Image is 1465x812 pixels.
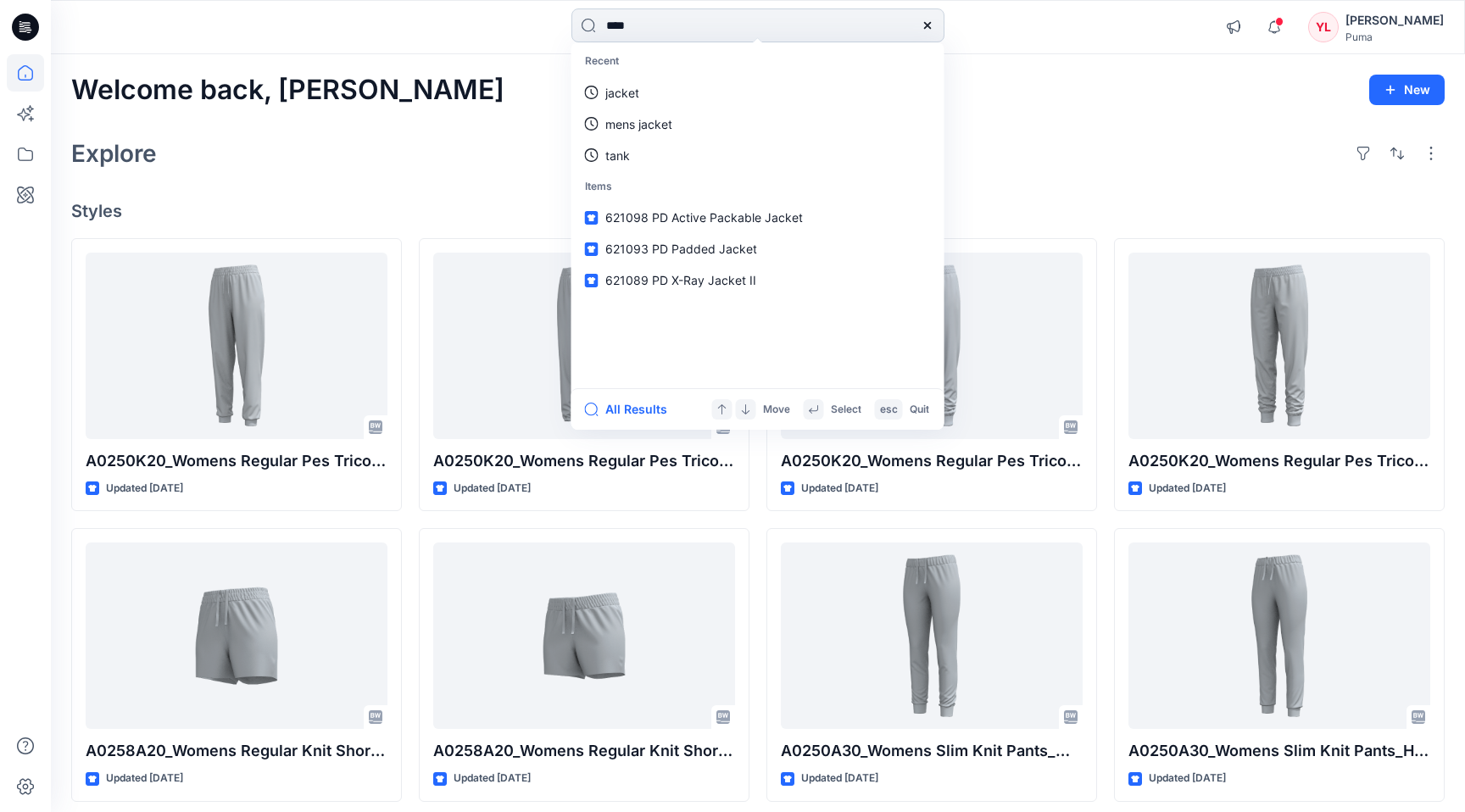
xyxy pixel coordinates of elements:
[1149,480,1226,498] p: Updated [DATE]
[605,273,756,287] span: 621089 PD X-Ray Jacket II
[831,401,861,419] p: Select
[454,770,531,787] p: Updated [DATE]
[575,171,941,203] p: Items
[575,108,941,140] a: mens jacket
[605,210,803,225] span: 621098 PD Active Packable Jacket
[71,75,504,106] h2: Welcome back, [PERSON_NAME]
[575,233,941,264] a: 621093 PD Padded Jacket
[1128,449,1430,473] p: A0250K20_Womens Regular Pes Tricot Knit Pants_Mid Rise_Closed cuff_CV01
[575,77,941,108] a: jacket
[910,401,929,419] p: Quit
[763,401,790,419] p: Move
[433,739,735,763] p: A0258A20_Womens Regular Knit Shorts_Mid Waist_CV01
[801,770,878,787] p: Updated [DATE]
[1308,12,1339,42] div: YL
[106,770,183,787] p: Updated [DATE]
[1128,253,1430,439] a: A0250K20_Womens Regular Pes Tricot Knit Pants_Mid Rise_Closed cuff_CV01
[433,253,735,439] a: A0250K20_Womens Regular Pes Tricot Knit Pants_High Rise_Open Hem_CV02
[1345,31,1444,43] div: Puma
[86,542,387,729] a: A0258A20_Womens Regular Knit Shorts_High Waist_CV01
[575,140,941,171] a: tank
[1128,542,1430,729] a: A0250A30_Womens Slim Knit Pants_High Waist_Closed Cuff_CV02
[781,449,1083,473] p: A0250K20_Womens Regular Pes Tricot Knit Pants_Mid Rise_Closed cuff_CV01
[585,399,678,420] button: All Results
[1128,739,1430,763] p: A0250A30_Womens Slim Knit Pants_High Waist_Closed Cuff_CV02
[71,201,1445,221] h4: Styles
[801,480,878,498] p: Updated [DATE]
[1345,10,1444,31] div: [PERSON_NAME]
[86,449,387,473] p: A0250K20_Womens Regular Pes Tricot Knit Pants_High Rise_Closed cuff_CV01
[86,739,387,763] p: A0258A20_Womens Regular Knit Shorts_High Waist_CV01
[575,46,941,77] p: Recent
[575,202,941,233] a: 621098 PD Active Packable Jacket
[880,401,898,419] p: esc
[781,542,1083,729] a: A0250A30_Womens Slim Knit Pants_Mid Waist_Closed Cuff_CV02
[433,542,735,729] a: A0258A20_Womens Regular Knit Shorts_Mid Waist_CV01
[575,264,941,296] a: 621089 PD X-Ray Jacket II
[86,253,387,439] a: A0250K20_Womens Regular Pes Tricot Knit Pants_High Rise_Closed cuff_CV01
[454,480,531,498] p: Updated [DATE]
[1369,75,1445,105] button: New
[781,739,1083,763] p: A0250A30_Womens Slim Knit Pants_Mid Waist_Closed Cuff_CV02
[71,140,157,167] h2: Explore
[106,480,183,498] p: Updated [DATE]
[605,242,757,256] span: 621093 PD Padded Jacket
[433,449,735,473] p: A0250K20_Womens Regular Pes Tricot Knit Pants_High Rise_Open Hem_CV02
[605,147,630,164] p: tank
[1149,770,1226,787] p: Updated [DATE]
[605,84,639,102] p: jacket
[605,115,672,133] p: mens jacket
